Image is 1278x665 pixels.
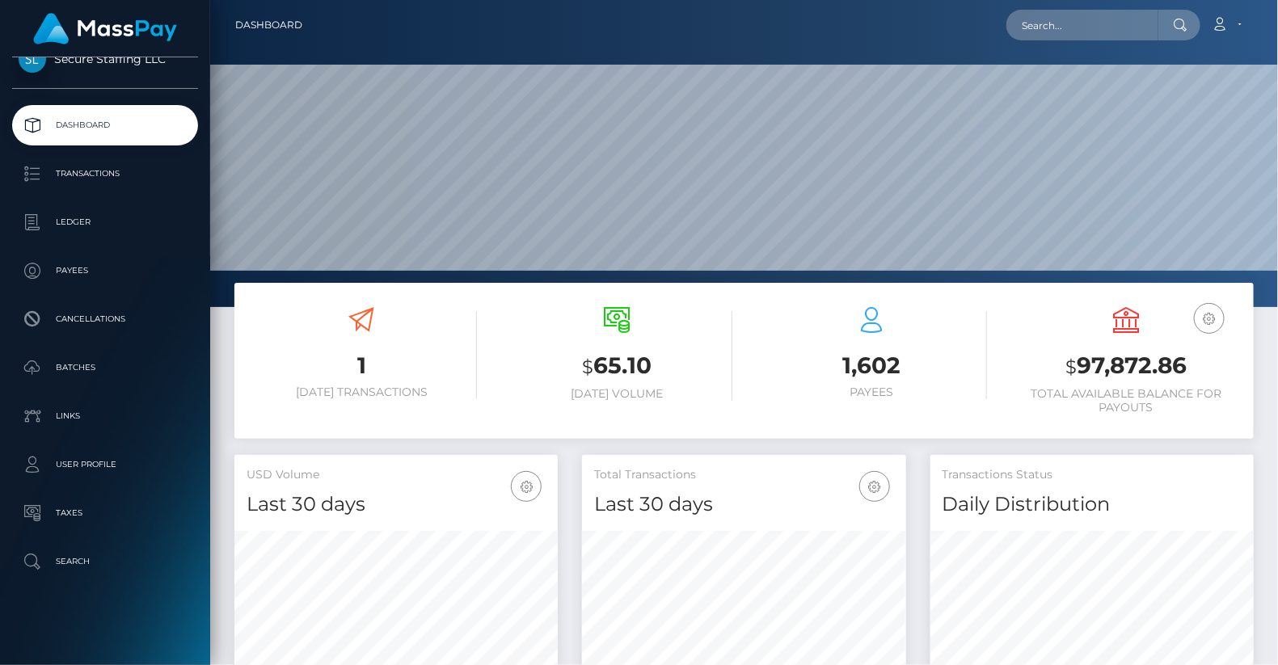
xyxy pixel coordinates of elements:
[19,307,192,331] p: Cancellations
[594,490,893,519] h4: Last 30 days
[247,467,546,483] h5: USD Volume
[19,404,192,428] p: Links
[12,347,198,388] a: Batches
[247,350,477,381] h3: 1
[501,350,732,383] h3: 65.10
[12,154,198,194] a: Transactions
[582,356,593,378] small: $
[12,541,198,582] a: Search
[1011,387,1242,415] h6: Total Available Balance for Payouts
[1006,10,1158,40] input: Search...
[12,493,198,533] a: Taxes
[1011,350,1242,383] h3: 97,872.86
[943,490,1242,519] h4: Daily Distribution
[943,467,1242,483] h5: Transactions Status
[12,299,198,339] a: Cancellations
[19,549,192,574] p: Search
[19,113,192,137] p: Dashboard
[19,501,192,525] p: Taxes
[757,350,987,381] h3: 1,602
[19,210,192,234] p: Ledger
[33,13,177,44] img: MassPay Logo
[12,202,198,242] a: Ledger
[12,52,198,66] span: Secure Staffing LLC
[12,250,198,291] a: Payees
[247,385,477,399] h6: [DATE] Transactions
[235,8,302,42] a: Dashboard
[19,162,192,186] p: Transactions
[12,396,198,436] a: Links
[757,385,987,399] h6: Payees
[247,490,546,519] h4: Last 30 days
[501,387,732,401] h6: [DATE] Volume
[19,356,192,380] p: Batches
[19,259,192,283] p: Payees
[1065,356,1077,378] small: $
[12,105,198,145] a: Dashboard
[12,444,198,485] a: User Profile
[594,467,893,483] h5: Total Transactions
[19,452,192,477] p: User Profile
